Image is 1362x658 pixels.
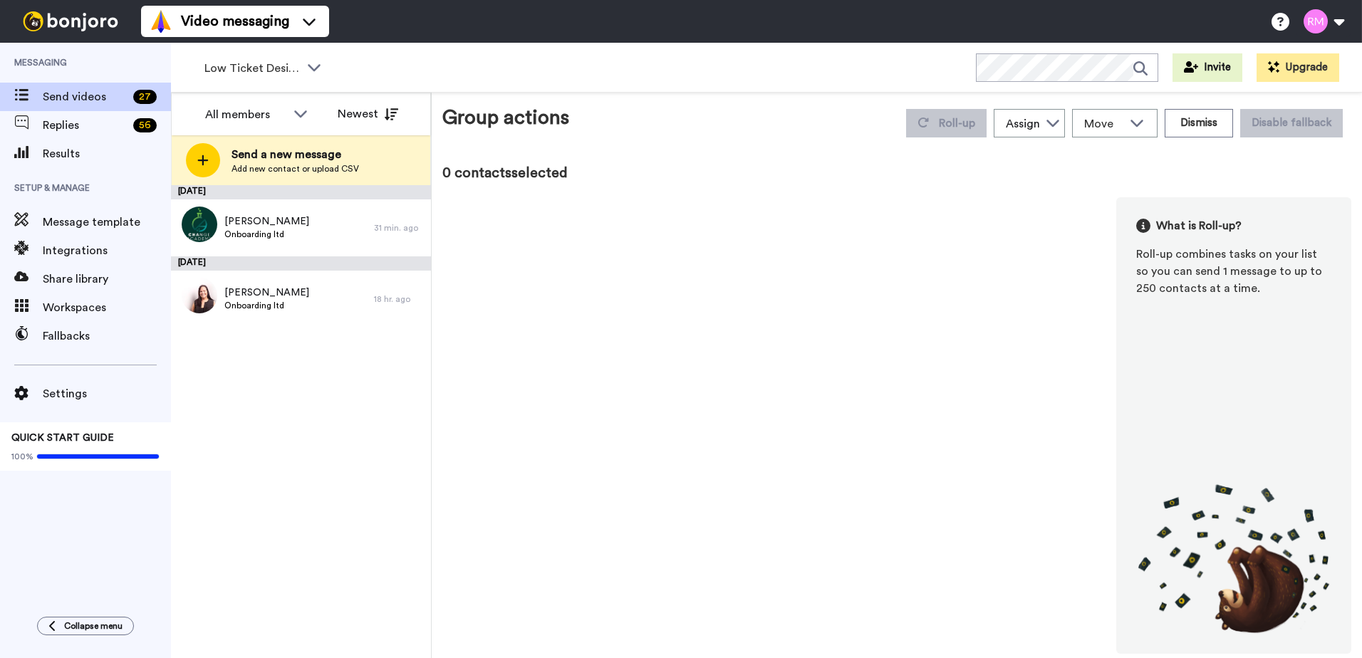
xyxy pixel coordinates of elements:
[182,278,217,313] img: 2779a6e5-273c-4de4-a1f9-ab063da4f876.jpg
[374,222,424,234] div: 31 min. ago
[224,214,309,229] span: [PERSON_NAME]
[1173,53,1242,82] button: Invite
[43,117,128,134] span: Replies
[43,242,171,259] span: Integrations
[232,163,359,174] span: Add new contact or upload CSV
[171,185,431,199] div: [DATE]
[374,293,424,305] div: 18 hr. ago
[43,88,128,105] span: Send videos
[43,328,171,345] span: Fallbacks
[232,146,359,163] span: Send a new message
[1006,115,1040,132] div: Assign
[17,11,124,31] img: bj-logo-header-white.svg
[327,100,409,128] button: Newest
[43,271,171,288] span: Share library
[1084,115,1123,132] span: Move
[37,617,134,635] button: Collapse menu
[133,90,157,104] div: 27
[150,10,172,33] img: vm-color.svg
[133,118,157,132] div: 56
[182,207,217,242] img: 4c5d2e04-53df-4714-a495-ab144e0dcc0a.jpg
[11,433,114,443] span: QUICK START GUIDE
[1136,484,1331,634] img: joro-roll.png
[224,229,309,240] span: Onboarding ltd
[1240,109,1343,137] button: Disable fallback
[64,620,123,632] span: Collapse menu
[224,300,309,311] span: Onboarding ltd
[1156,217,1242,234] span: What is Roll-up?
[1136,246,1331,297] div: Roll-up combines tasks on your list so you can send 1 message to up to 250 contacts at a time.
[204,60,300,77] span: Low Ticket Designer
[43,214,171,231] span: Message template
[205,106,286,123] div: All members
[43,145,171,162] span: Results
[906,109,987,137] button: Roll-up
[171,256,431,271] div: [DATE]
[224,286,309,300] span: [PERSON_NAME]
[43,385,171,402] span: Settings
[1165,109,1233,137] button: Dismiss
[43,299,171,316] span: Workspaces
[181,11,289,31] span: Video messaging
[11,451,33,462] span: 100%
[442,103,569,137] div: Group actions
[442,163,1351,183] div: 0 contacts selected
[1257,53,1339,82] button: Upgrade
[939,117,975,129] span: Roll-up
